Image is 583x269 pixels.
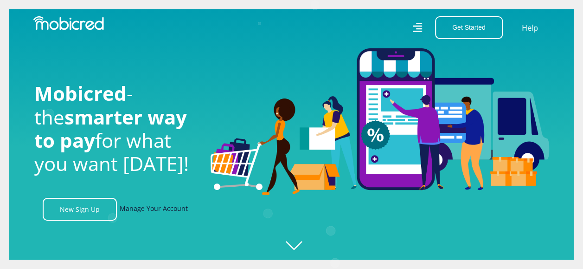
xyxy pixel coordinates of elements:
[435,16,503,39] button: Get Started
[43,198,117,221] a: New Sign Up
[34,80,127,106] span: Mobicred
[33,16,104,30] img: Mobicred
[521,22,538,34] a: Help
[120,198,188,221] a: Manage Your Account
[34,104,187,153] span: smarter way to pay
[34,82,197,176] h1: - the for what you want [DATE]!
[211,48,549,195] img: Welcome to Mobicred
